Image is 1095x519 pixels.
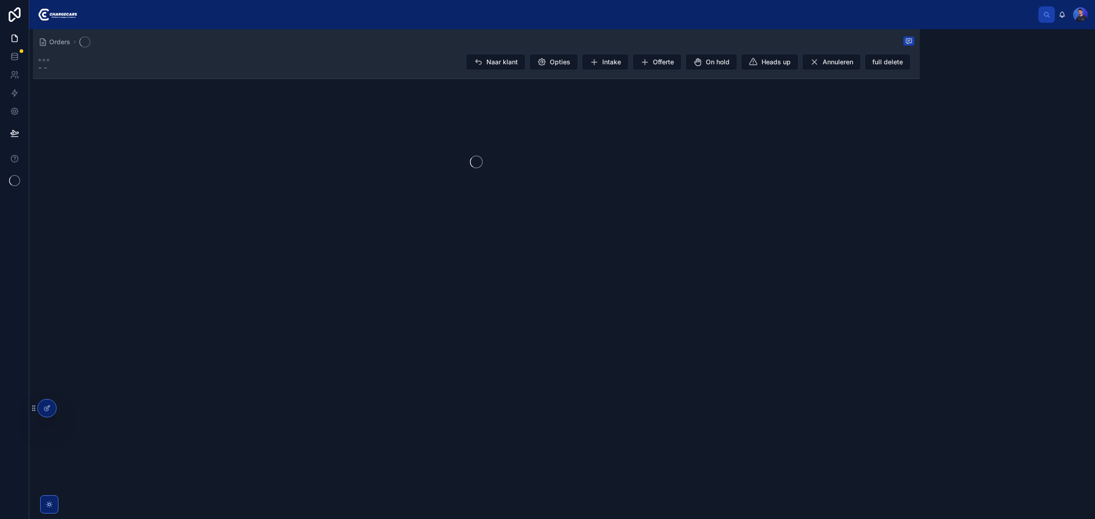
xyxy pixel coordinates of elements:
button: full delete [865,54,911,70]
span: Naar klant [486,57,518,67]
button: Intake [582,54,629,70]
span: Opties [550,57,570,67]
img: App logo [36,7,77,22]
span: full delete [872,57,903,67]
button: Opties [529,54,578,70]
span: Intake [602,57,621,67]
span: On hold [706,57,730,67]
span: Annuleren [823,57,853,67]
span: Offerte [653,57,674,67]
button: On hold [685,54,737,70]
span: - - [38,62,49,73]
button: Naar klant [466,54,526,70]
div: scrollable content [84,13,1038,16]
a: Orders [38,37,70,47]
button: Heads up [741,54,798,70]
button: Offerte [632,54,682,70]
span: Orders [49,37,70,47]
span: Heads up [761,57,791,67]
button: Annuleren [802,54,861,70]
